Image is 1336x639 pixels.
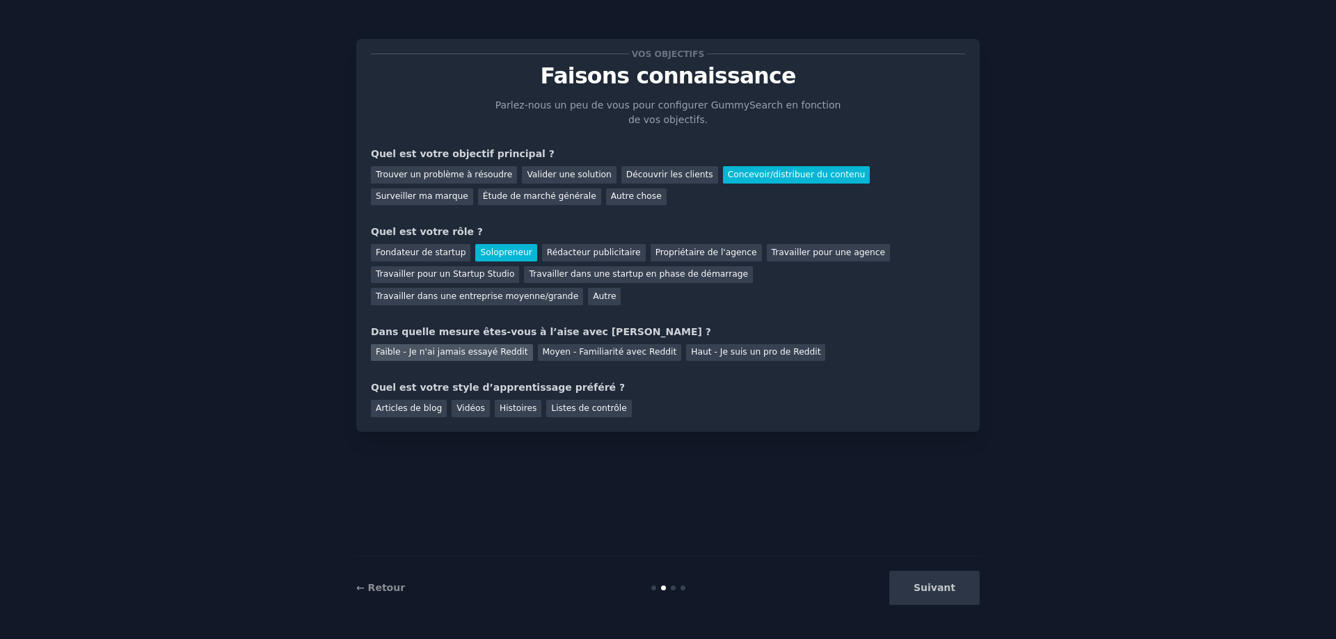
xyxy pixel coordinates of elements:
font: Propriétaire de l'agence [655,248,757,257]
font: Quel est votre style d’apprentissage préféré ? [371,382,625,393]
font: Étude de marché générale [483,191,596,201]
font: Découvrir les clients [626,170,713,179]
font: Solopreneur [480,248,532,257]
font: Travailler dans une startup en phase de démarrage [529,269,748,279]
font: Autre [593,291,616,301]
font: Travailler pour une agence [772,248,885,257]
font: Quel est votre rôle ? [371,226,483,237]
font: Fondateur de startup [376,248,466,257]
font: Valider une solution [527,170,611,179]
font: Faible - Je n'ai jamais essayé Reddit [376,347,528,357]
a: ← Retour [356,582,405,593]
font: Quel est votre objectif principal ? [371,148,555,159]
font: Trouver un problème à résoudre [376,170,512,179]
font: Faisons connaissance [541,63,796,88]
font: Vidéos [456,403,485,413]
font: Travailler dans une entreprise moyenne/grande [376,291,578,301]
font: Parlez-nous un peu de vous pour configurer GummySearch en fonction de vos objectifs. [495,99,841,125]
font: Autre chose [611,191,662,201]
font: Histoires [500,403,536,413]
font: Listes de contrôle [551,403,626,413]
font: Dans quelle mesure êtes-vous à l’aise avec [PERSON_NAME] ? [371,326,711,337]
font: Travailler pour un Startup Studio [376,269,514,279]
font: Surveiller ma marque [376,191,468,201]
font: Rédacteur publicitaire [547,248,641,257]
font: Concevoir/distribuer du contenu [728,170,866,179]
font: Moyen - Familiarité avec Reddit [543,347,677,357]
font: Haut - Je suis un pro de Reddit [691,347,820,357]
font: Vos objectifs [632,49,705,59]
font: Articles de blog [376,403,442,413]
